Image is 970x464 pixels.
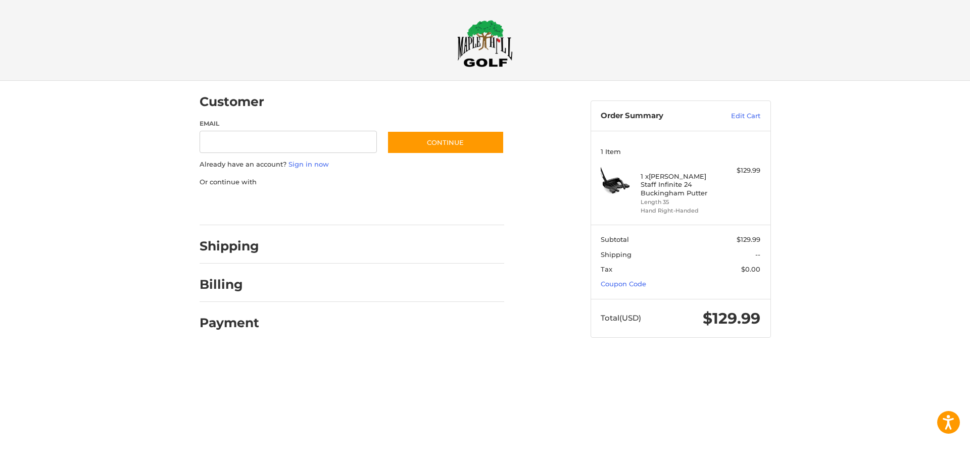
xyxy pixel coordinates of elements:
li: Hand Right-Handed [641,207,718,215]
img: Maple Hill Golf [457,20,513,67]
iframe: PayPal-paylater [282,197,358,215]
h2: Billing [200,277,259,292]
a: Sign in now [288,160,329,168]
span: Tax [601,265,612,273]
span: Subtotal [601,235,629,243]
span: $129.99 [703,309,760,328]
a: Edit Cart [709,111,760,121]
iframe: PayPal-paypal [196,197,272,215]
h2: Customer [200,94,264,110]
p: Or continue with [200,177,504,187]
span: Shipping [601,250,632,259]
button: Continue [387,131,504,154]
label: Email [200,119,377,128]
h2: Shipping [200,238,259,254]
span: $129.99 [737,235,760,243]
li: Length 35 [641,198,718,207]
span: Total (USD) [601,313,641,323]
span: -- [755,250,760,259]
p: Already have an account? [200,160,504,170]
h2: Payment [200,315,259,331]
div: $129.99 [720,166,760,176]
span: $0.00 [741,265,760,273]
a: Coupon Code [601,280,646,288]
h3: 1 Item [601,147,760,156]
iframe: PayPal-venmo [367,197,443,215]
h3: Order Summary [601,111,709,121]
h4: 1 x [PERSON_NAME] Staff Infinite 24 Buckingham Putter [641,172,718,197]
